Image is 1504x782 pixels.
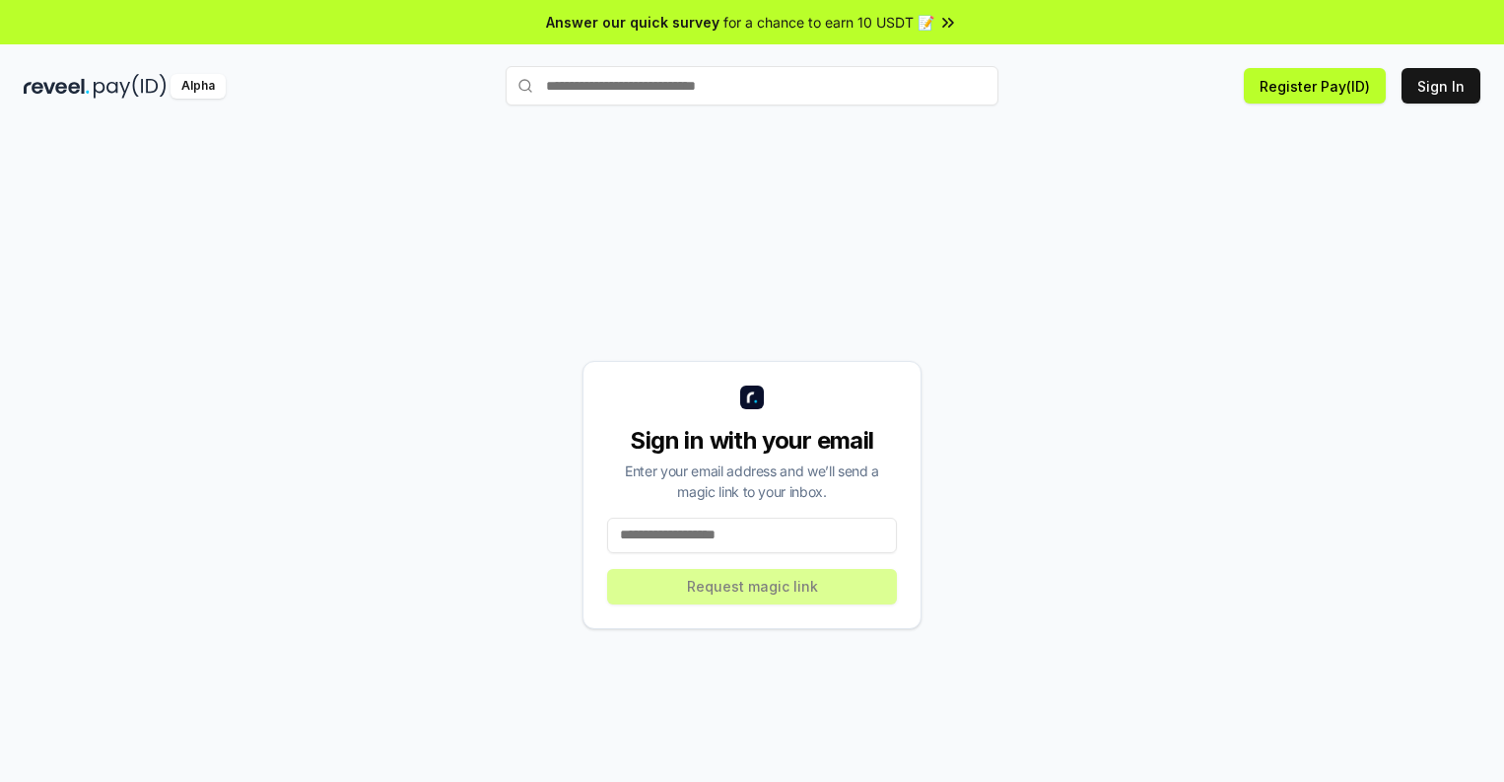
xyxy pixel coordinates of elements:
div: Enter your email address and we’ll send a magic link to your inbox. [607,461,897,502]
div: Alpha [171,74,226,99]
img: pay_id [94,74,167,99]
button: Sign In [1401,68,1480,104]
span: Answer our quick survey [546,12,719,33]
img: reveel_dark [24,74,90,99]
button: Register Pay(ID) [1244,68,1386,104]
img: logo_small [740,386,764,409]
div: Sign in with your email [607,425,897,457]
span: for a chance to earn 10 USDT 📝 [723,12,934,33]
